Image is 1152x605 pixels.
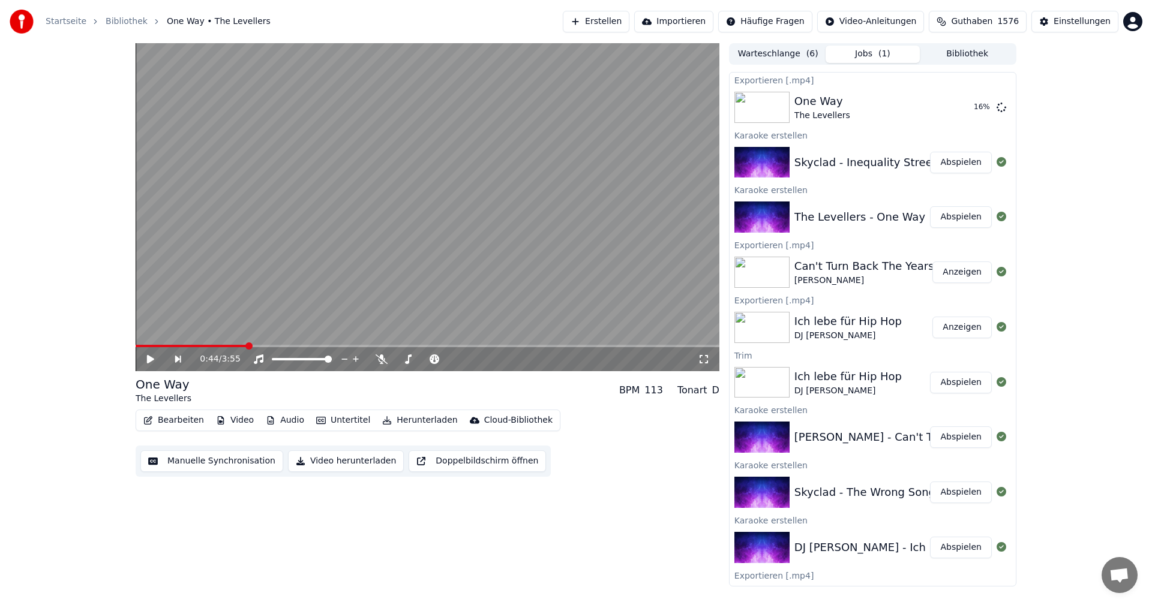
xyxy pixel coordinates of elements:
button: Audio [261,412,309,429]
div: Trim [730,348,1016,362]
span: ( 1 ) [878,48,890,60]
div: DJ [PERSON_NAME] [794,385,902,397]
div: Einstellungen [1054,16,1111,28]
a: Startseite [46,16,86,28]
button: Importieren [634,11,713,32]
a: Bibliothek [106,16,148,28]
span: 1576 [997,16,1019,28]
button: Untertitel [311,412,375,429]
div: Cloud-Bibliothek [484,414,553,426]
div: Exportieren [.mp4] [730,293,1016,307]
div: Can't Turn Back The Years [794,258,934,275]
div: Ich lebe für Hip Hop [794,368,902,385]
div: One Way [794,93,850,110]
button: Manuelle Synchronisation [140,450,283,472]
button: Einstellungen [1031,11,1118,32]
button: Anzeigen [932,261,992,283]
div: Tonart [677,383,707,398]
div: Ich lebe für Hip Hop [794,313,902,330]
div: 113 [644,383,663,398]
div: D [712,383,719,398]
nav: breadcrumb [46,16,271,28]
div: One Way [136,376,191,393]
span: Guthaben [951,16,992,28]
span: One Way • The Levellers [167,16,271,28]
button: Erstellen [563,11,629,32]
button: Warteschlange [731,46,826,63]
div: Skyclad - The Wrong Song [794,484,935,501]
div: Karaoke erstellen [730,128,1016,142]
div: Karaoke erstellen [730,402,1016,417]
button: Bibliothek [920,46,1015,63]
div: Skyclad - Inequality Street [794,154,937,171]
div: Exportieren [.mp4] [730,568,1016,582]
div: Exportieren [.mp4] [730,73,1016,87]
div: DJ [PERSON_NAME] [794,330,902,342]
div: BPM [619,383,640,398]
button: Abspielen [930,206,992,228]
button: Abspielen [930,372,992,393]
button: Abspielen [930,537,992,558]
button: Häufige Fragen [718,11,812,32]
span: 3:55 [221,353,240,365]
img: youka [10,10,34,34]
div: / [200,353,229,365]
div: Karaoke erstellen [730,457,1016,472]
button: Abspielen [930,152,992,173]
a: Chat öffnen [1102,557,1138,593]
div: The Levellers - One Way [794,209,925,225]
div: [PERSON_NAME] - Can't Turn Back The Years [794,429,1034,446]
span: 0:44 [200,353,218,365]
button: Abspielen [930,481,992,503]
div: Karaoke erstellen [730,182,1016,197]
div: DJ [PERSON_NAME] - Ich lebe für Hip Hop [794,539,1018,556]
button: Jobs [826,46,920,63]
div: The Levellers [136,393,191,405]
button: Doppelbildschirm öffnen [409,450,546,472]
div: Karaoke erstellen [730,513,1016,527]
button: Guthaben1576 [929,11,1027,32]
div: Exportieren [.mp4] [730,237,1016,252]
button: Abspielen [930,426,992,448]
div: The Levellers [794,110,850,122]
span: ( 6 ) [806,48,818,60]
button: Video herunterladen [288,450,404,472]
button: Video-Anleitungen [817,11,925,32]
button: Herunterladen [377,412,462,429]
div: [PERSON_NAME] [794,275,934,287]
button: Video [211,412,259,429]
button: Bearbeiten [139,412,209,429]
div: 16 % [974,103,992,112]
button: Anzeigen [932,317,992,338]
